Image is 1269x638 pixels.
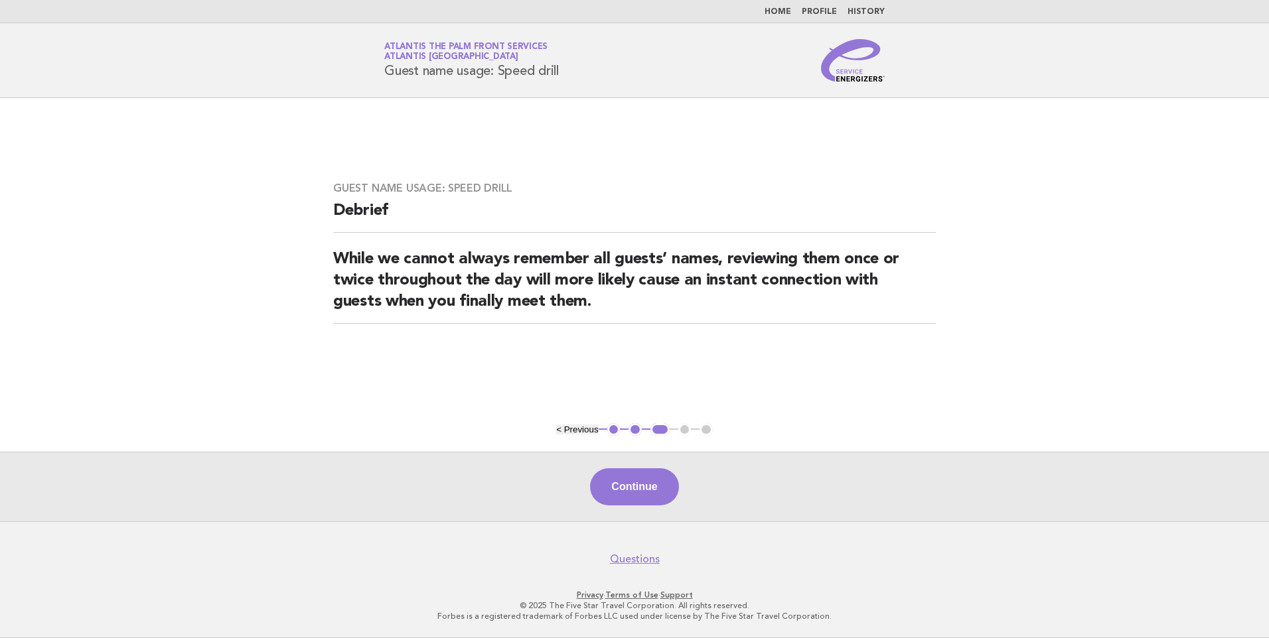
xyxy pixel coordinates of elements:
a: Atlantis The Palm Front ServicesAtlantis [GEOGRAPHIC_DATA] [384,42,548,61]
h3: Guest name usage: Speed drill [333,182,936,195]
a: Privacy [577,590,603,600]
p: · · [228,590,1041,600]
a: Support [660,590,693,600]
button: 2 [629,423,642,436]
a: Profile [802,8,837,16]
a: History [848,8,885,16]
h1: Guest name usage: Speed drill [384,43,559,78]
a: Home [765,8,791,16]
a: Terms of Use [605,590,658,600]
button: 1 [607,423,621,436]
button: Continue [590,468,678,505]
img: Service Energizers [821,39,885,82]
p: Forbes is a registered trademark of Forbes LLC used under license by The Five Star Travel Corpora... [228,611,1041,621]
span: Atlantis [GEOGRAPHIC_DATA] [384,53,518,62]
button: 3 [650,423,670,436]
h2: While we cannot always remember all guests’ names, reviewing them once or twice throughout the da... [333,249,936,324]
a: Questions [610,552,660,566]
h2: Debrief [333,200,936,233]
p: © 2025 The Five Star Travel Corporation. All rights reserved. [228,600,1041,611]
button: < Previous [556,424,598,434]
